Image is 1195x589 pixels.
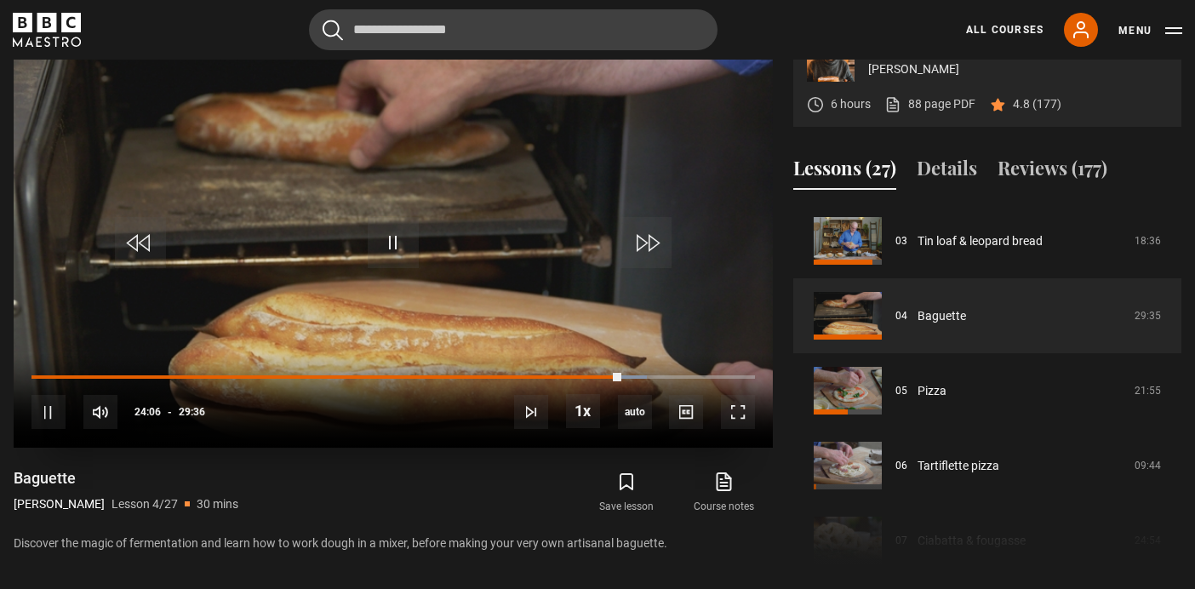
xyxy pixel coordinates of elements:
[618,395,652,429] span: auto
[578,468,675,518] button: Save lesson
[676,468,773,518] a: Course notes
[13,13,81,47] svg: BBC Maestro
[197,495,238,513] p: 30 mins
[179,397,205,427] span: 29:36
[31,395,66,429] button: Pause
[323,20,343,41] button: Submit the search query
[721,395,755,429] button: Fullscreen
[111,495,178,513] p: Lesson 4/27
[884,95,975,113] a: 88 page PDF
[14,468,238,489] h1: Baguette
[669,395,703,429] button: Captions
[793,154,896,190] button: Lessons (27)
[14,535,773,552] p: Discover the magic of fermentation and learn how to work dough in a mixer, before making your ver...
[14,20,773,448] video-js: Video Player
[998,154,1107,190] button: Reviews (177)
[309,9,718,50] input: Search
[566,394,600,428] button: Playback Rate
[134,397,161,427] span: 24:06
[918,307,966,325] a: Baguette
[868,60,1168,78] p: [PERSON_NAME]
[618,395,652,429] div: Current quality: 1080p
[917,154,977,190] button: Details
[831,95,871,113] p: 6 hours
[168,406,172,418] span: -
[514,395,548,429] button: Next Lesson
[966,22,1043,37] a: All Courses
[1013,95,1061,113] p: 4.8 (177)
[83,395,117,429] button: Mute
[1118,22,1182,39] button: Toggle navigation
[31,375,755,379] div: Progress Bar
[918,382,946,400] a: Pizza
[918,232,1043,250] a: Tin loaf & leopard bread
[14,495,105,513] p: [PERSON_NAME]
[918,457,999,475] a: Tartiflette pizza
